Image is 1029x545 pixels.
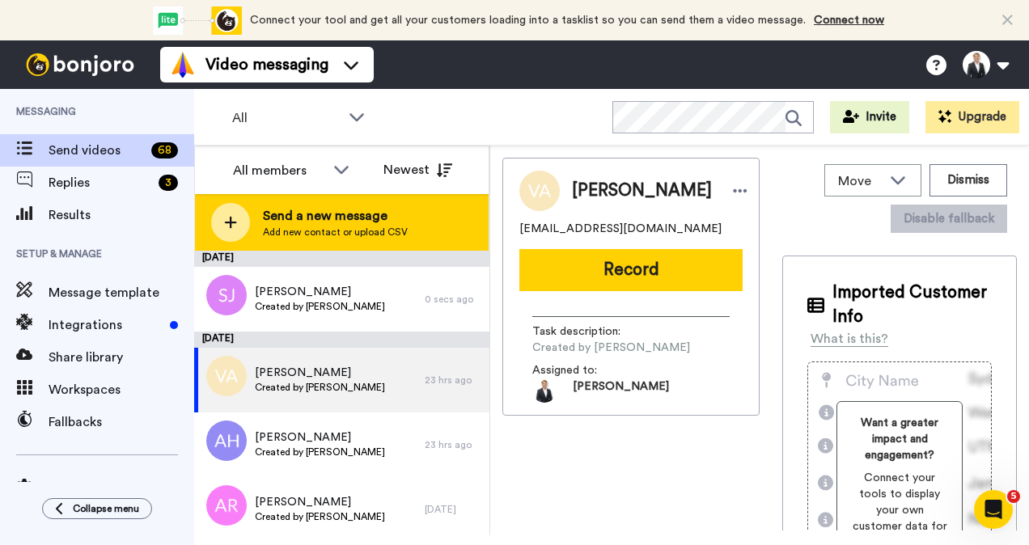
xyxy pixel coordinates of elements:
[814,15,884,26] a: Connect now
[532,378,557,403] img: f4af4724-1214-46a7-96b4-29701cc2475b-1727330784.jpg
[425,503,481,516] div: [DATE]
[49,348,194,367] span: Share library
[572,179,712,203] span: [PERSON_NAME]
[255,365,385,381] span: [PERSON_NAME]
[206,420,247,461] img: ah.png
[519,249,743,291] button: Record
[194,251,489,267] div: [DATE]
[151,142,178,158] div: 68
[425,374,481,387] div: 23 hrs ago
[255,284,385,300] span: [PERSON_NAME]
[425,293,481,306] div: 0 secs ago
[532,323,646,340] span: Task description :
[811,329,888,349] div: What is this?
[159,175,178,191] div: 3
[255,510,385,523] span: Created by [PERSON_NAME]
[1007,490,1020,503] span: 5
[49,173,152,192] span: Replies
[255,429,385,446] span: [PERSON_NAME]
[850,415,948,463] span: Want a greater impact and engagement?
[73,502,139,515] span: Collapse menu
[838,171,882,191] span: Move
[206,356,247,396] img: va.png
[371,154,464,186] button: Newest
[255,446,385,458] span: Created by [PERSON_NAME]
[891,205,1007,233] button: Disable fallback
[830,101,909,133] button: Invite
[573,378,669,403] span: [PERSON_NAME]
[519,171,560,211] img: Image of Victoria Andrews
[532,340,690,356] span: Created by [PERSON_NAME]
[519,221,722,237] span: [EMAIL_ADDRESS][DOMAIN_NAME]
[170,52,196,78] img: vm-color.svg
[205,53,328,76] span: Video messaging
[206,485,247,526] img: ar.png
[929,164,1007,196] button: Dismiss
[532,362,646,378] span: Assigned to:
[263,226,408,239] span: Add new contact or upload CSV
[263,206,408,226] span: Send a new message
[49,380,194,399] span: Workspaces
[925,101,1019,133] button: Upgrade
[255,494,385,510] span: [PERSON_NAME]
[49,412,194,432] span: Fallbacks
[49,205,194,225] span: Results
[206,275,247,315] img: avatar
[250,15,806,26] span: Connect your tool and get all your customers loading into a tasklist so you can send them a video...
[974,490,1013,529] iframe: Intercom live chat
[49,478,194,497] span: Settings
[255,300,385,313] span: Created by [PERSON_NAME]
[153,6,242,35] div: animation
[194,332,489,348] div: [DATE]
[19,53,141,76] img: bj-logo-header-white.svg
[42,498,152,519] button: Collapse menu
[255,381,385,394] span: Created by [PERSON_NAME]
[425,438,481,451] div: 23 hrs ago
[49,315,163,335] span: Integrations
[233,161,325,180] div: All members
[49,141,145,160] span: Send videos
[832,281,992,329] span: Imported Customer Info
[49,283,194,302] span: Message template
[232,108,341,128] span: All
